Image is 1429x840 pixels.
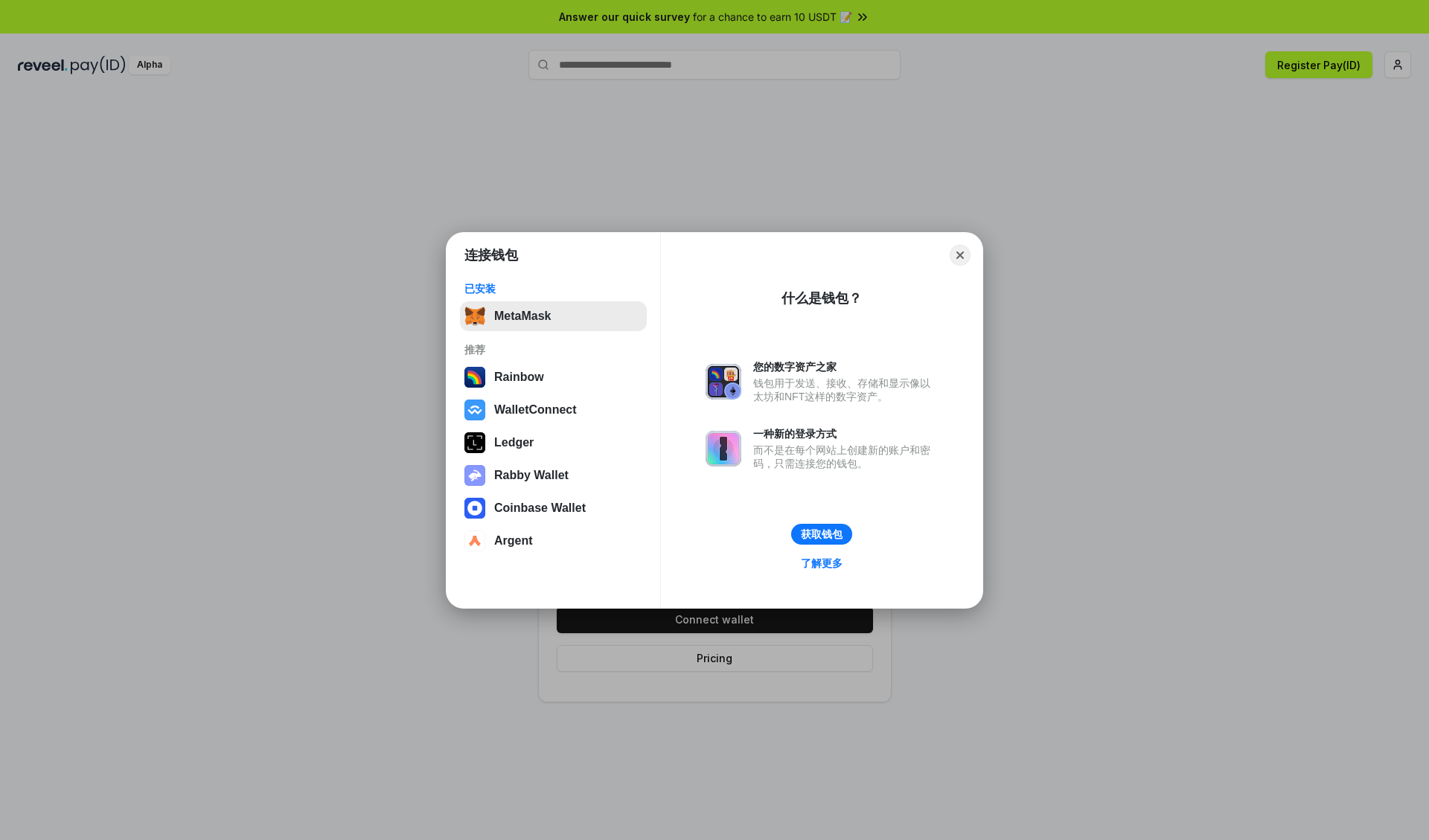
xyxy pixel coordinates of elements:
[791,524,852,545] button: 获取钱包
[950,245,971,266] button: Close
[464,530,485,551] img: svg+xml,%3Csvg%20width%3D%2228%22%20height%3D%2228%22%20viewBox%3D%220%200%2028%2028%22%20fill%3D...
[494,310,551,323] div: MetaMask
[753,427,938,440] div: 一种新的登录方式
[464,465,485,486] img: svg+xml,%3Csvg%20xmlns%3D%22http%3A%2F%2Fwww.w3.org%2F2000%2Fsvg%22%20fill%3D%22none%22%20viewBox...
[494,403,577,417] div: WalletConnect
[460,526,647,556] button: Argent
[464,246,518,264] h1: 连接钱包
[464,498,485,519] img: svg+xml,%3Csvg%20width%3D%2228%22%20height%3D%2228%22%20viewBox%3D%220%200%2028%2028%22%20fill%3D...
[464,400,485,420] img: svg+xml,%3Csvg%20width%3D%2228%22%20height%3D%2228%22%20viewBox%3D%220%200%2028%2028%22%20fill%3D...
[792,554,851,573] a: 了解更多
[494,534,533,548] div: Argent
[753,443,938,470] div: 而不是在每个网站上创建新的账户和密码，只需连接您的钱包。
[464,282,642,295] div: 已安装
[460,493,647,523] button: Coinbase Wallet
[753,376,938,403] div: 钱包用于发送、接收、存储和显示像以太坊和NFT这样的数字资产。
[781,289,862,307] div: 什么是钱包？
[494,436,534,449] div: Ledger
[464,432,485,453] img: svg+xml,%3Csvg%20xmlns%3D%22http%3A%2F%2Fwww.w3.org%2F2000%2Fsvg%22%20width%3D%2228%22%20height%3...
[460,301,647,331] button: MetaMask
[494,469,569,482] div: Rabby Wallet
[464,367,485,388] img: svg+xml,%3Csvg%20width%3D%22120%22%20height%3D%22120%22%20viewBox%3D%220%200%20120%20120%22%20fil...
[494,501,586,515] div: Coinbase Wallet
[753,360,938,373] div: 您的数字资产之家
[801,557,843,570] div: 了解更多
[460,395,647,425] button: WalletConnect
[464,306,485,327] img: svg+xml,%3Csvg%20fill%3D%22none%22%20height%3D%2233%22%20viewBox%3D%220%200%2035%2033%22%20width%...
[460,362,647,392] button: Rainbow
[460,461,647,490] button: Rabby Wallet
[706,431,741,467] img: svg+xml,%3Csvg%20xmlns%3D%22http%3A%2F%2Fwww.w3.org%2F2000%2Fsvg%22%20fill%3D%22none%22%20viewBox...
[706,364,741,400] img: svg+xml,%3Csvg%20xmlns%3D%22http%3A%2F%2Fwww.w3.org%2F2000%2Fsvg%22%20fill%3D%22none%22%20viewBox...
[460,428,647,458] button: Ledger
[801,528,843,541] div: 获取钱包
[494,371,544,384] div: Rainbow
[464,343,642,356] div: 推荐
